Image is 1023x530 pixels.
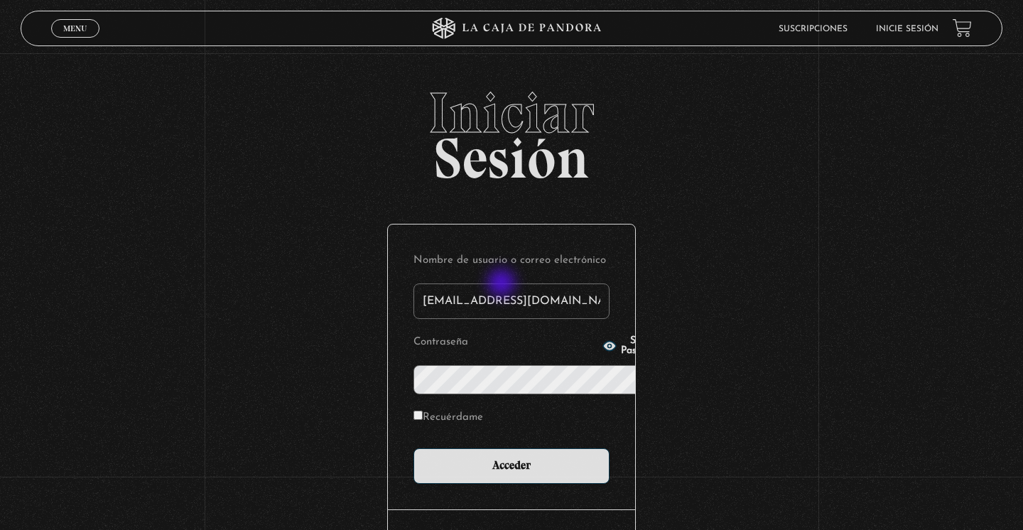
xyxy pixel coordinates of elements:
[21,85,1002,175] h2: Sesión
[21,85,1002,141] span: Iniciar
[59,36,92,46] span: Cerrar
[602,336,662,356] button: Show Password
[413,332,598,354] label: Contraseña
[413,250,610,272] label: Nombre de usuario o correo electrónico
[779,25,848,33] a: Suscripciones
[876,25,938,33] a: Inicie sesión
[621,336,662,356] span: Show Password
[63,24,87,33] span: Menu
[413,407,483,429] label: Recuérdame
[413,411,423,420] input: Recuérdame
[953,18,972,38] a: View your shopping cart
[413,448,610,484] input: Acceder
